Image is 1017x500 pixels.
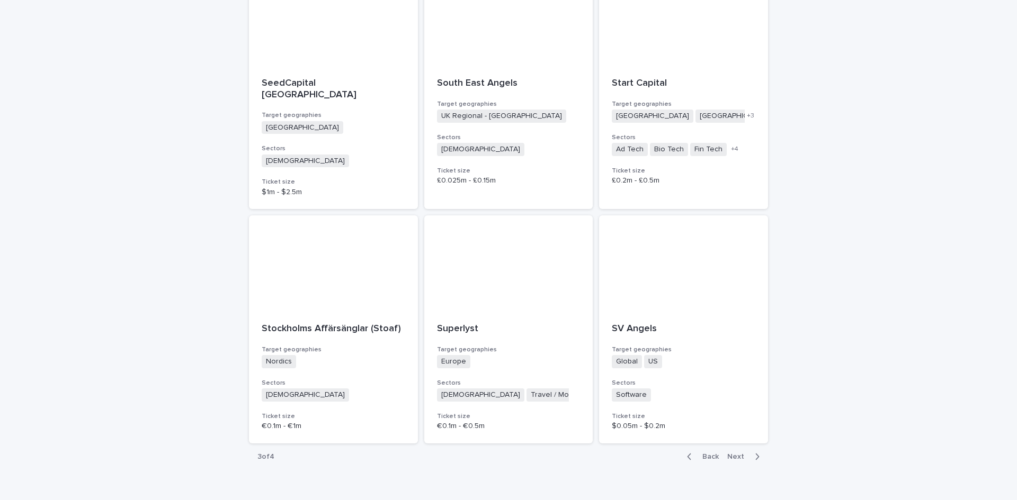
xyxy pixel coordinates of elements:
[437,346,581,354] h3: Target geographies
[612,323,755,335] p: SV Angels
[612,100,755,108] h3: Target geographies
[262,412,405,421] h3: Ticket size
[437,177,496,184] span: £0.025m - £0.15m
[612,355,642,368] span: Global
[612,143,648,156] span: Ad Tech
[727,453,751,460] span: Next
[679,452,723,461] button: Back
[612,346,755,354] h3: Target geographies
[723,452,768,461] button: Next
[262,388,349,402] span: [DEMOGRAPHIC_DATA]
[262,111,405,120] h3: Target geographies
[437,379,581,387] h3: Sectors
[612,167,755,175] h3: Ticket size
[612,412,755,421] h3: Ticket size
[437,110,566,123] span: UK Regional - [GEOGRAPHIC_DATA]
[262,144,405,153] h3: Sectors
[262,121,343,134] span: [GEOGRAPHIC_DATA]
[612,78,755,89] p: Start Capital
[695,110,777,123] span: [GEOGRAPHIC_DATA]
[424,215,593,443] a: SuperlystTarget geographiesEuropeSectors[DEMOGRAPHIC_DATA]Travel / MobilityTicket size€0.1m - €0.5m
[437,355,470,368] span: Europe
[437,422,485,430] span: €0.1m - €0.5m
[437,78,581,89] p: South East Angels
[612,133,755,142] h3: Sectors
[747,113,754,119] span: + 3
[437,323,581,335] p: Superlyst
[249,444,283,470] p: 3 of 4
[650,143,688,156] span: Bio Tech
[262,422,301,430] span: €0.1m - €1m
[696,453,719,460] span: Back
[262,188,302,196] span: $1m - $2.5m
[249,215,418,443] a: Stockholms Affärsänglar (Stoaf)Target geographiesNordicsSectors[DEMOGRAPHIC_DATA]Ticket size€0.1m...
[612,110,693,123] span: [GEOGRAPHIC_DATA]
[437,412,581,421] h3: Ticket size
[437,100,581,108] h3: Target geographies
[599,215,768,443] a: SV AngelsTarget geographiesGlobalUSSectorsSoftwareTicket size$0.05m - $0.2m
[437,167,581,175] h3: Ticket size
[612,379,755,387] h3: Sectors
[731,146,738,152] span: + 4
[262,346,405,354] h3: Target geographies
[437,133,581,142] h3: Sectors
[612,177,659,184] span: £0.2m - £0.5m
[437,143,524,156] span: [DEMOGRAPHIC_DATA]
[644,355,662,368] span: US
[690,143,727,156] span: Fin Tech
[262,323,405,335] p: Stockholms Affärsänglar (Stoaf)
[262,379,405,387] h3: Sectors
[262,78,405,101] p: SeedCapital [GEOGRAPHIC_DATA]
[612,388,651,402] span: Software
[262,154,349,168] span: [DEMOGRAPHIC_DATA]
[262,178,405,186] h3: Ticket size
[612,422,665,430] span: $0.05m - $0.2m
[527,388,588,402] span: Travel / Mobility
[437,388,524,402] span: [DEMOGRAPHIC_DATA]
[262,355,296,368] span: Nordics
